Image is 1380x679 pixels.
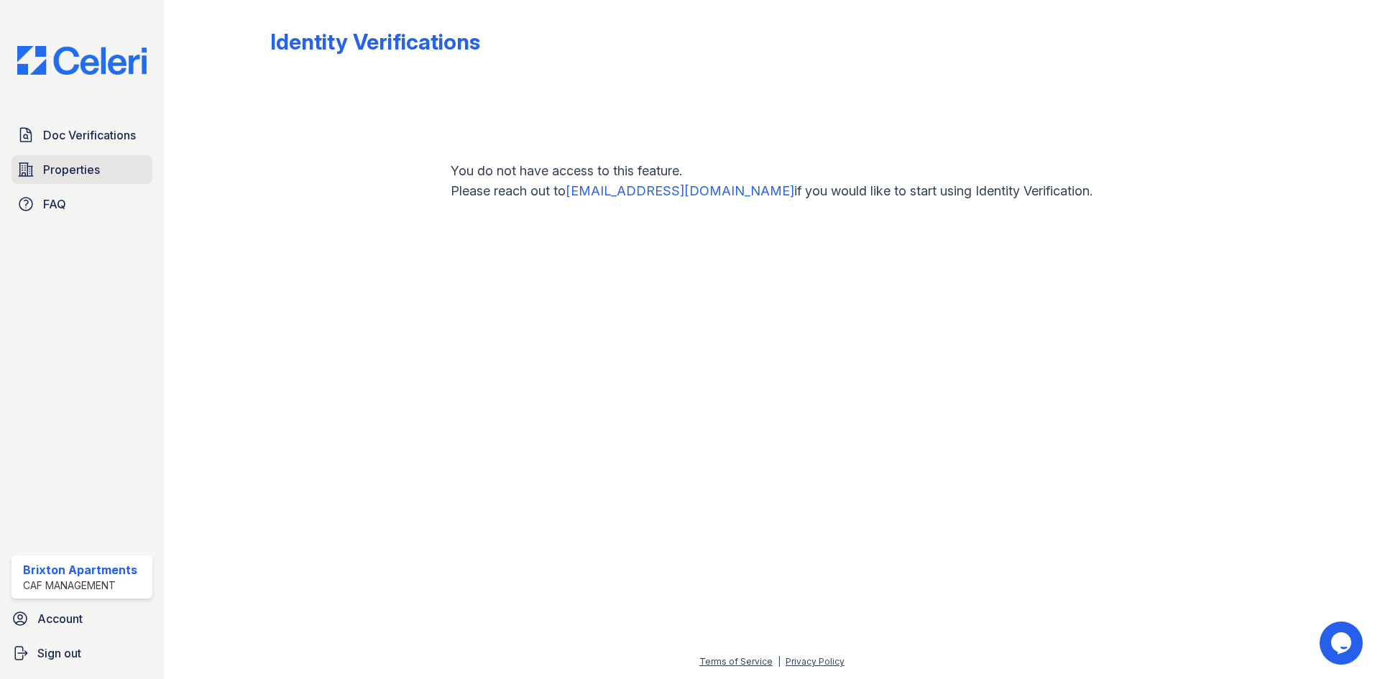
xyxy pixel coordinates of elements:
span: Doc Verifications [43,126,136,144]
a: Properties [11,155,152,184]
img: CE_Logo_Blue-a8612792a0a2168367f1c8372b55b34899dd931a85d93a1a3d3e32e68fde9ad4.png [6,46,158,75]
a: Doc Verifications [11,121,152,149]
a: [EMAIL_ADDRESS][DOMAIN_NAME] [566,183,794,198]
div: | [778,656,781,667]
span: Account [37,610,83,627]
div: Brixton Apartments [23,561,137,578]
iframe: chat widget [1320,622,1366,665]
a: FAQ [11,190,152,218]
p: You do not have access to this feature. Please reach out to if you would like to start using Iden... [451,161,1092,201]
a: Terms of Service [699,656,773,667]
span: Sign out [37,645,81,662]
div: Identity Verifications [270,29,480,55]
div: CAF Management [23,578,137,593]
span: Properties [43,161,100,178]
a: Privacy Policy [786,656,845,667]
a: Sign out [6,639,158,668]
a: Account [6,604,158,633]
span: FAQ [43,195,66,213]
